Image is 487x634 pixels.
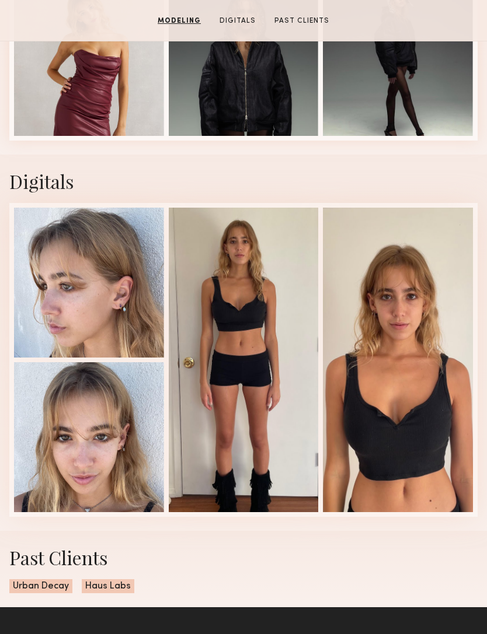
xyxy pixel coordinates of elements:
span: Urban Decay [9,579,72,593]
span: Haus Labs [82,579,134,593]
div: Past Clients [9,545,478,570]
a: Digitals [215,16,260,26]
a: Past Clients [270,16,334,26]
a: Modeling [153,16,206,26]
div: Digitals [9,169,478,194]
